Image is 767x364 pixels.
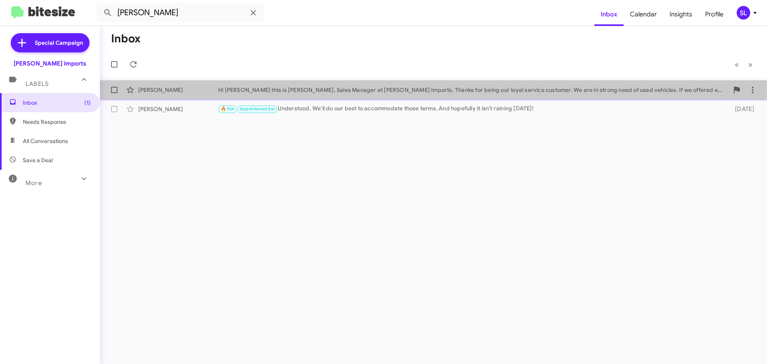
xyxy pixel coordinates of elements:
[730,56,757,73] nav: Page navigation example
[26,179,42,187] span: More
[26,80,49,88] span: Labels
[23,118,91,126] span: Needs Response
[730,56,744,73] button: Previous
[23,99,91,107] span: Inbox
[111,32,141,45] h1: Inbox
[138,105,218,113] div: [PERSON_NAME]
[97,3,264,22] input: Search
[23,137,68,145] span: All Conversations
[23,156,53,164] span: Save a Deal
[624,3,663,26] a: Calendar
[743,56,757,73] button: Next
[14,60,86,68] div: [PERSON_NAME] Imports
[11,33,89,52] a: Special Campaign
[748,60,753,70] span: »
[594,3,624,26] a: Inbox
[35,39,83,47] span: Special Campaign
[722,105,761,113] div: [DATE]
[221,106,234,111] span: 🔥 Hot
[138,86,218,94] div: [PERSON_NAME]
[663,3,699,26] a: Insights
[218,86,729,94] div: Hi [PERSON_NAME] this is [PERSON_NAME], Sales Manager at [PERSON_NAME] Imports. Thanks for being ...
[240,106,275,111] span: Appointment Set
[84,99,91,107] span: (1)
[737,6,750,20] div: SL
[735,60,739,70] span: «
[730,6,758,20] button: SL
[218,104,722,113] div: Understood. We'll do our best to accommodate those terms. And hopefully it isn't raining [DATE]!
[699,3,730,26] a: Profile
